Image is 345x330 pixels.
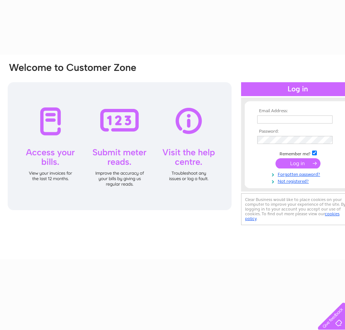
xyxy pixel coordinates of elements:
[245,211,340,221] a: cookies policy
[257,177,340,184] a: Not registered?
[255,129,340,134] th: Password:
[275,158,320,168] input: Submit
[255,149,340,157] td: Remember me?
[257,170,340,177] a: Forgotten password?
[255,109,340,114] th: Email Address:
